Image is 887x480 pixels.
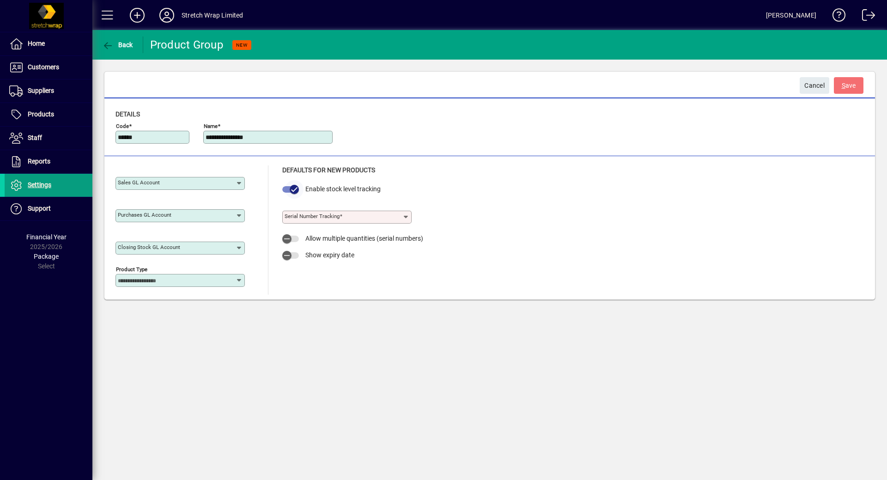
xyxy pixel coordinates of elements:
[28,40,45,47] span: Home
[5,56,92,79] a: Customers
[152,7,182,24] button: Profile
[5,79,92,103] a: Suppliers
[5,150,92,173] a: Reports
[150,37,223,52] div: Product Group
[118,212,171,218] mat-label: Purchases GL account
[855,2,875,32] a: Logout
[100,36,135,53] button: Back
[122,7,152,24] button: Add
[5,32,92,55] a: Home
[5,127,92,150] a: Staff
[5,103,92,126] a: Products
[5,197,92,220] a: Support
[842,82,845,89] span: S
[826,2,846,32] a: Knowledge Base
[800,77,829,94] button: Cancel
[834,77,863,94] button: Save
[28,110,54,118] span: Products
[236,42,248,48] span: NEW
[92,36,143,53] app-page-header-button: Back
[804,78,825,93] span: Cancel
[28,205,51,212] span: Support
[28,63,59,71] span: Customers
[28,134,42,141] span: Staff
[116,123,129,129] mat-label: Code
[118,179,160,186] mat-label: Sales GL account
[28,158,50,165] span: Reports
[766,8,816,23] div: [PERSON_NAME]
[28,181,51,188] span: Settings
[34,253,59,260] span: Package
[102,41,133,49] span: Back
[842,78,856,93] span: ave
[28,87,54,94] span: Suppliers
[118,244,180,250] mat-label: Closing stock GL account
[305,251,354,259] span: Show expiry date
[26,233,67,241] span: Financial Year
[282,166,375,174] span: Defaults for new products
[305,235,423,242] span: Allow multiple quantities (serial numbers)
[182,8,243,23] div: Stretch Wrap Limited
[204,123,218,129] mat-label: Name
[115,110,140,118] span: Details
[285,213,340,219] mat-label: Serial Number tracking
[305,185,381,193] span: Enable stock level tracking
[116,266,147,273] mat-label: Product type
